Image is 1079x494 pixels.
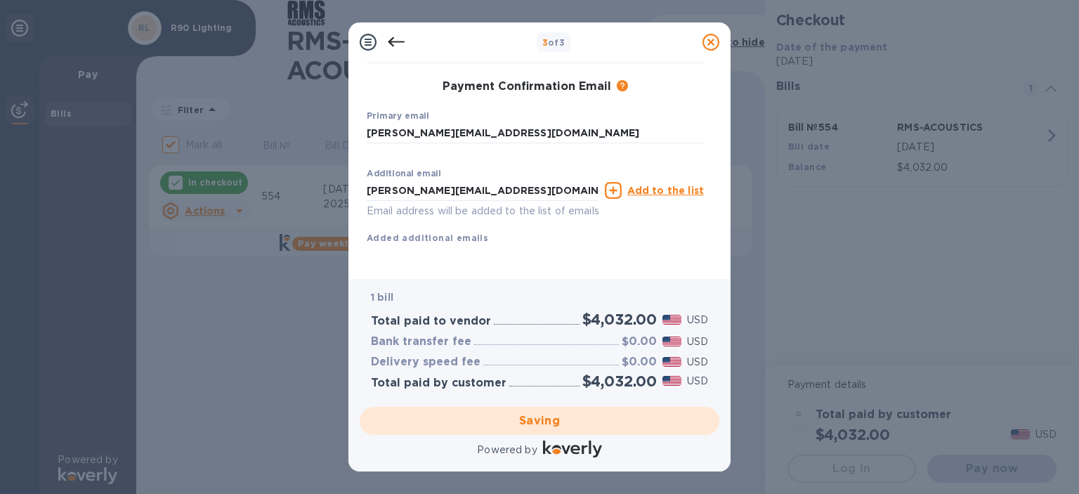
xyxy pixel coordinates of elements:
[627,185,704,196] u: Add to the list
[367,180,599,201] input: Enter additional email
[687,374,708,389] p: USD
[367,170,441,178] label: Additional email
[367,233,488,243] b: Added additional emails
[582,311,657,328] h2: $4,032.00
[371,356,480,369] h3: Delivery speed fee
[662,337,681,346] img: USD
[622,356,657,369] h3: $0.00
[443,80,611,93] h3: Payment Confirmation Email
[477,443,537,457] p: Powered by
[367,203,599,219] p: Email address will be added to the list of emails
[367,112,429,121] label: Primary email
[582,372,657,390] h2: $4,032.00
[367,122,704,143] input: Enter your primary email
[687,313,708,327] p: USD
[662,315,681,325] img: USD
[622,335,657,349] h3: $0.00
[371,335,471,349] h3: Bank transfer fee
[371,292,393,303] b: 1 bill
[662,357,681,367] img: USD
[687,334,708,349] p: USD
[662,376,681,386] img: USD
[543,441,602,457] img: Logo
[542,37,548,48] span: 3
[371,377,506,390] h3: Total paid by customer
[687,355,708,370] p: USD
[542,37,565,48] b: of 3
[371,315,491,328] h3: Total paid to vendor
